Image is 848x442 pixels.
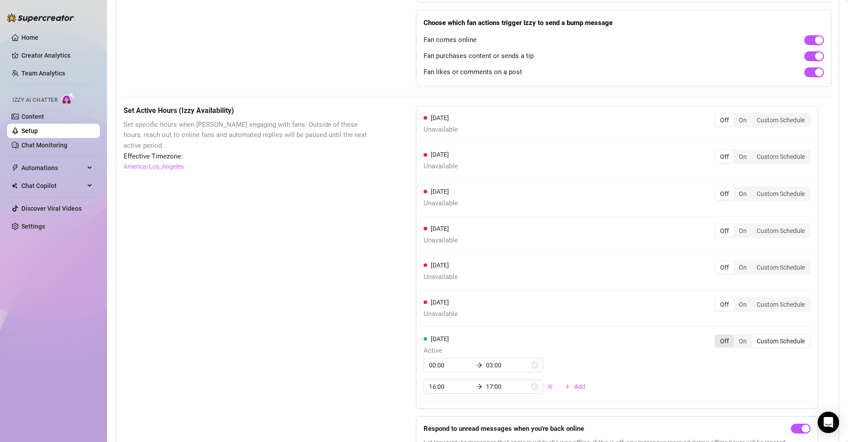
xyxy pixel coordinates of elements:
[714,334,811,348] div: segmented control
[547,384,553,390] span: close
[752,335,810,347] div: Custom Schedule
[752,114,810,126] div: Custom Schedule
[424,19,613,27] strong: Choose which fan actions trigger Izzy to send a bump message
[7,13,74,22] img: logo-BBDzfeDw.svg
[431,151,449,158] span: [DATE]
[752,188,810,200] div: Custom Schedule
[123,151,371,162] span: Effective Timezone:
[714,297,811,312] div: segmented control
[21,70,65,77] a: Team Analytics
[734,261,752,274] div: On
[714,113,811,127] div: segmented control
[486,360,530,370] input: End time
[715,188,734,200] div: Off
[12,164,19,171] span: thunderbolt
[476,362,482,368] span: arrow-right
[61,92,75,105] img: AI Chatter
[429,360,473,370] input: Start time
[714,260,811,275] div: segmented control
[424,161,458,172] span: Unavailable
[486,382,530,392] input: End time
[734,150,752,163] div: On
[714,224,811,238] div: segmented control
[123,162,184,171] a: America/Los_Angeles
[564,384,571,390] span: plus
[734,225,752,237] div: On
[734,335,752,347] div: On
[752,225,810,237] div: Custom Schedule
[424,272,458,283] span: Unavailable
[734,298,752,311] div: On
[752,298,810,311] div: Custom Schedule
[715,225,734,237] div: Off
[715,261,734,274] div: Off
[123,120,371,151] span: Set specific hours when [PERSON_NAME] engaging with fans. Outside of these hours, reach out to on...
[21,179,85,193] span: Chat Copilot
[21,142,67,149] a: Chat Monitoring
[715,150,734,163] div: Off
[818,412,839,433] div: Open Intercom Messenger
[429,382,473,392] input: Start time
[12,183,17,189] img: Chat Copilot
[715,335,734,347] div: Off
[752,150,810,163] div: Custom Schedule
[21,48,93,63] a: Creator Analytics
[424,425,584,433] strong: Respond to unread messages when you're back online
[21,205,82,212] a: Discover Viral Videos
[574,383,585,390] span: Add
[476,384,482,390] span: arrow-right
[123,105,371,116] h5: Set Active Hours (Izzy Availability)
[21,223,45,230] a: Settings
[424,125,458,135] span: Unavailable
[715,298,734,311] div: Off
[21,113,44,120] a: Content
[21,127,38,134] a: Setup
[21,161,85,175] span: Automations
[424,235,458,246] span: Unavailable
[734,188,752,200] div: On
[424,51,534,62] span: Fan purchases content or sends a tip
[431,188,449,195] span: [DATE]
[21,34,38,41] a: Home
[431,225,449,232] span: [DATE]
[12,96,58,104] span: Izzy AI Chatter
[431,299,449,306] span: [DATE]
[715,114,734,126] div: Off
[424,198,458,209] span: Unavailable
[424,67,522,78] span: Fan likes or comments on a post
[424,346,593,356] span: Active
[714,150,811,164] div: segmented control
[424,35,477,46] span: Fan comes online
[734,114,752,126] div: On
[424,309,458,320] span: Unavailable
[557,379,593,394] button: Add
[431,262,449,269] span: [DATE]
[431,114,449,121] span: [DATE]
[431,335,449,342] span: [DATE]
[752,261,810,274] div: Custom Schedule
[714,187,811,201] div: segmented control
